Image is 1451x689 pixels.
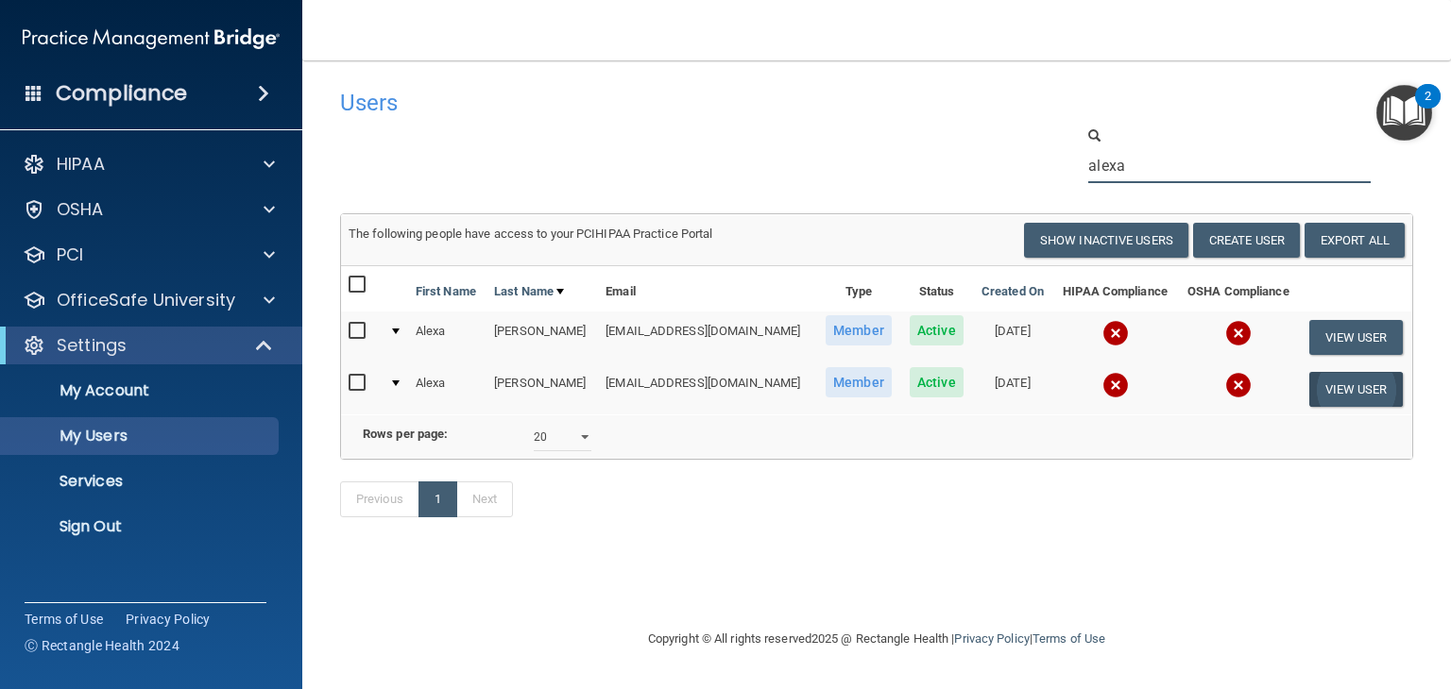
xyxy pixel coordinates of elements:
[23,20,280,58] img: PMB logo
[826,315,892,345] span: Member
[910,367,964,397] span: Active
[972,311,1052,363] td: [DATE]
[901,266,973,311] th: Status
[1309,372,1403,407] button: View User
[1309,320,1403,355] button: View User
[1088,148,1371,183] input: Search
[57,289,235,311] p: OfficeSafe University
[418,481,457,517] a: 1
[982,280,1044,303] a: Created On
[954,631,1029,646] a: Privacy Policy
[1024,223,1188,258] button: Show Inactive Users
[598,266,816,311] th: Email
[340,481,419,517] a: Previous
[12,427,270,445] p: My Users
[23,334,274,357] a: Settings
[12,381,270,400] p: My Account
[487,363,598,414] td: [PERSON_NAME]
[456,481,513,517] a: Next
[532,609,1221,669] div: Copyright © All rights reserved 2025 @ Rectangle Health | |
[57,153,105,176] p: HIPAA
[23,289,275,311] a: OfficeSafe University
[57,198,104,221] p: OSHA
[363,427,448,441] b: Rows per page:
[1193,223,1300,258] button: Create User
[23,153,275,176] a: HIPAA
[349,227,713,241] span: The following people have access to your PCIHIPAA Practice Portal
[1225,372,1252,398] img: cross.ca9f0e7f.svg
[1178,266,1300,311] th: OSHA Compliance
[816,266,900,311] th: Type
[12,517,270,536] p: Sign Out
[598,311,816,363] td: [EMAIL_ADDRESS][DOMAIN_NAME]
[57,244,83,266] p: PCI
[408,363,487,414] td: Alexa
[126,610,211,629] a: Privacy Policy
[487,311,598,363] td: [PERSON_NAME]
[1102,320,1129,346] img: cross.ca9f0e7f.svg
[1053,266,1178,311] th: HIPAA Compliance
[25,636,179,655] span: Ⓒ Rectangle Health 2024
[1033,631,1105,646] a: Terms of Use
[56,80,187,107] h4: Compliance
[494,280,564,303] a: Last Name
[1102,372,1129,398] img: cross.ca9f0e7f.svg
[972,363,1052,414] td: [DATE]
[1305,223,1405,258] a: Export All
[826,367,892,397] span: Member
[340,91,954,115] h4: Users
[23,244,275,266] a: PCI
[1376,85,1432,141] button: Open Resource Center, 2 new notifications
[25,610,103,629] a: Terms of Use
[1425,96,1431,121] div: 2
[910,315,964,345] span: Active
[1225,320,1252,346] img: cross.ca9f0e7f.svg
[23,198,275,221] a: OSHA
[408,311,487,363] td: Alexa
[57,334,127,357] p: Settings
[416,280,476,303] a: First Name
[1125,565,1428,640] iframe: Drift Widget Chat Controller
[598,363,816,414] td: [EMAIL_ADDRESS][DOMAIN_NAME]
[12,472,270,491] p: Services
